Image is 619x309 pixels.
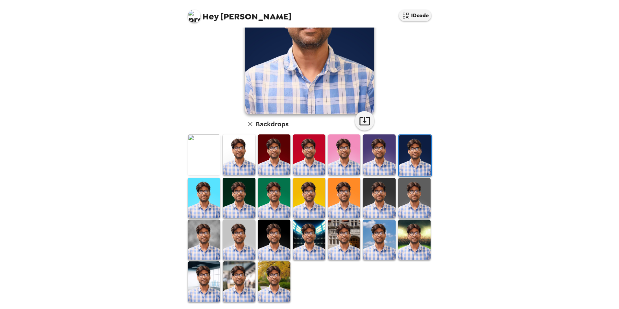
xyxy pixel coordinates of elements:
button: IDcode [399,10,431,21]
span: [PERSON_NAME] [188,6,291,21]
img: profile pic [188,10,201,23]
h6: Backdrops [256,119,288,129]
span: Hey [202,11,219,22]
img: Original [188,134,220,175]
